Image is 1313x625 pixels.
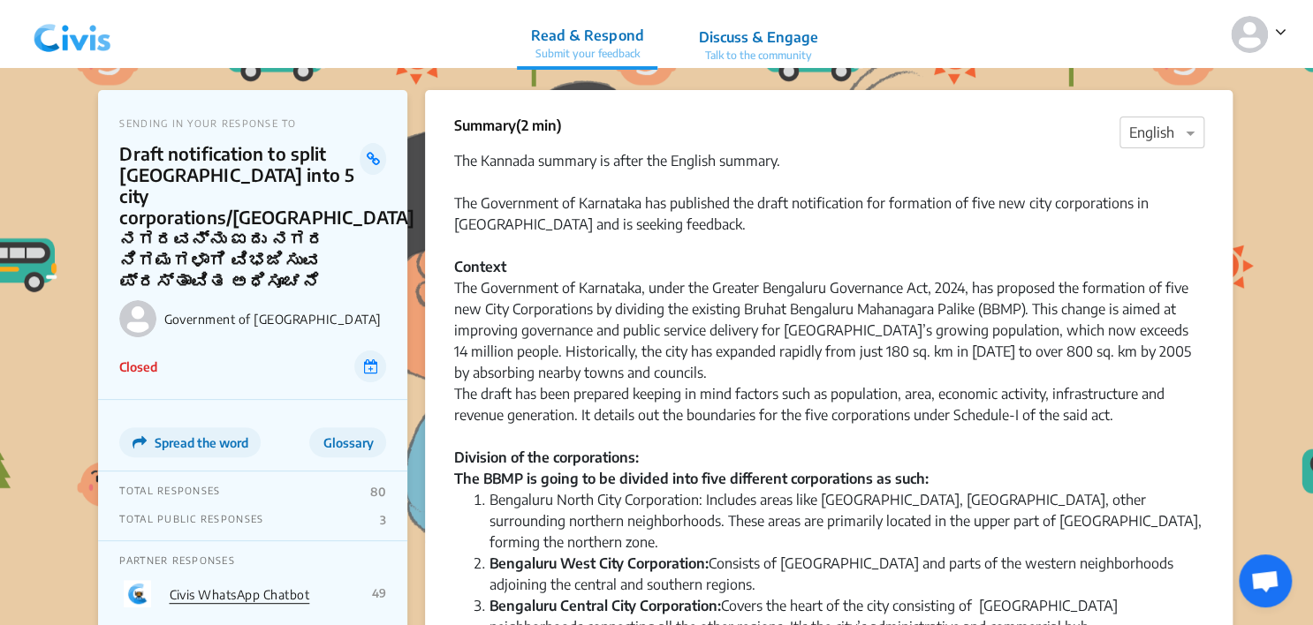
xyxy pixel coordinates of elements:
[698,26,817,48] p: Discuss & Engage
[489,554,708,572] strong: Bengaluru West City Corporation:
[119,580,155,607] img: Partner Logo
[453,150,1203,235] div: The Kannada summary is after the English summary. The Government of Karnataka has published the d...
[370,485,387,499] p: 80
[1231,16,1268,53] img: person-default.svg
[489,489,1203,553] li: Bengaluru North City Corporation: Includes areas like [GEOGRAPHIC_DATA], [GEOGRAPHIC_DATA], other...
[309,427,386,457] button: Glossary
[27,8,118,61] img: navlogo.png
[531,25,643,46] p: Read & Respond
[489,553,1203,595] li: Consists of [GEOGRAPHIC_DATA] and parts of the western neighborhoods adjoining the central and so...
[515,117,561,134] span: (2 min)
[119,117,386,129] p: SENDING IN YOUR RESPONSE TO
[119,513,263,527] p: TOTAL PUBLIC RESPONSES
[1239,554,1292,607] div: Open chat
[119,300,156,337] img: Government of Karnataka logo
[453,115,561,136] p: Summary
[453,277,1203,489] div: The Government of Karnataka, under the Greater Bengaluru Governance Act, 2024, has proposed the f...
[154,435,247,450] span: Spread the word
[119,358,157,376] p: Closed
[119,143,360,291] p: Draft notification to split [GEOGRAPHIC_DATA] into 5 city corporations/[GEOGRAPHIC_DATA] ನಗರವನ್ನು...
[372,586,387,600] p: 49
[489,597,720,614] strong: Bengaluru Central City Corporation:
[323,435,373,450] span: Glossary
[119,485,220,499] p: TOTAL RESPONSES
[531,46,643,62] p: Submit your feedback
[119,554,386,566] p: PARTNER RESPONSES
[169,587,309,602] a: Civis WhatsApp Chatbot
[119,427,261,457] button: Spread the word
[453,258,505,275] strong: Context
[163,312,386,327] p: Government of [GEOGRAPHIC_DATA]
[698,48,817,64] p: Talk to the community
[453,448,928,487] strong: Division of the corporations: The BBMP is going to be divided into five different corporations as...
[380,513,386,527] p: 3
